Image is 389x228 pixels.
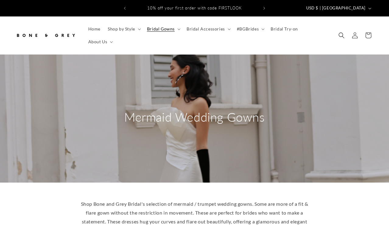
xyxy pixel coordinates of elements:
[303,2,374,14] button: USD $ | [GEOGRAPHIC_DATA]
[13,26,79,44] a: Bone and Grey Bridal
[183,23,233,35] summary: Bridal Accessories
[85,35,116,48] summary: About Us
[187,26,225,32] span: Bridal Accessories
[15,29,76,42] img: Bone and Grey Bridal
[143,23,183,35] summary: Bridal Gowns
[271,26,298,32] span: Bridal Try-on
[335,29,348,42] summary: Search
[233,23,267,35] summary: #BGBrides
[237,26,259,32] span: #BGBrides
[88,26,100,32] span: Home
[147,5,242,10] span: 10% off your first order with code FIRSTLOOK
[108,26,135,32] span: Shop by Style
[124,109,265,125] h2: Mermaid Wedding Gowns
[88,39,107,45] span: About Us
[118,2,131,14] button: Previous announcement
[258,2,271,14] button: Next announcement
[147,26,175,32] span: Bridal Gowns
[306,5,366,11] span: USD $ | [GEOGRAPHIC_DATA]
[85,23,104,35] a: Home
[267,23,302,35] a: Bridal Try-on
[104,23,143,35] summary: Shop by Style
